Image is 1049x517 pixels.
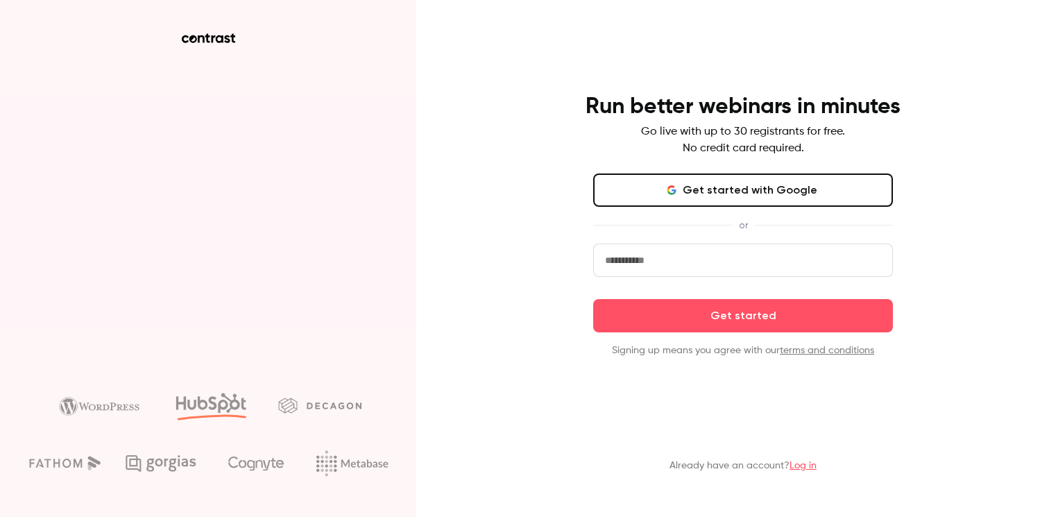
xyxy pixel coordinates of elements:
p: Already have an account? [670,459,817,473]
p: Go live with up to 30 registrants for free. No credit card required. [641,124,845,157]
p: Signing up means you agree with our [593,344,893,357]
img: decagon [278,398,361,413]
a: terms and conditions [780,346,874,355]
a: Log in [790,461,817,471]
button: Get started [593,299,893,332]
h4: Run better webinars in minutes [586,93,901,121]
button: Get started with Google [593,173,893,207]
span: or [732,218,755,232]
